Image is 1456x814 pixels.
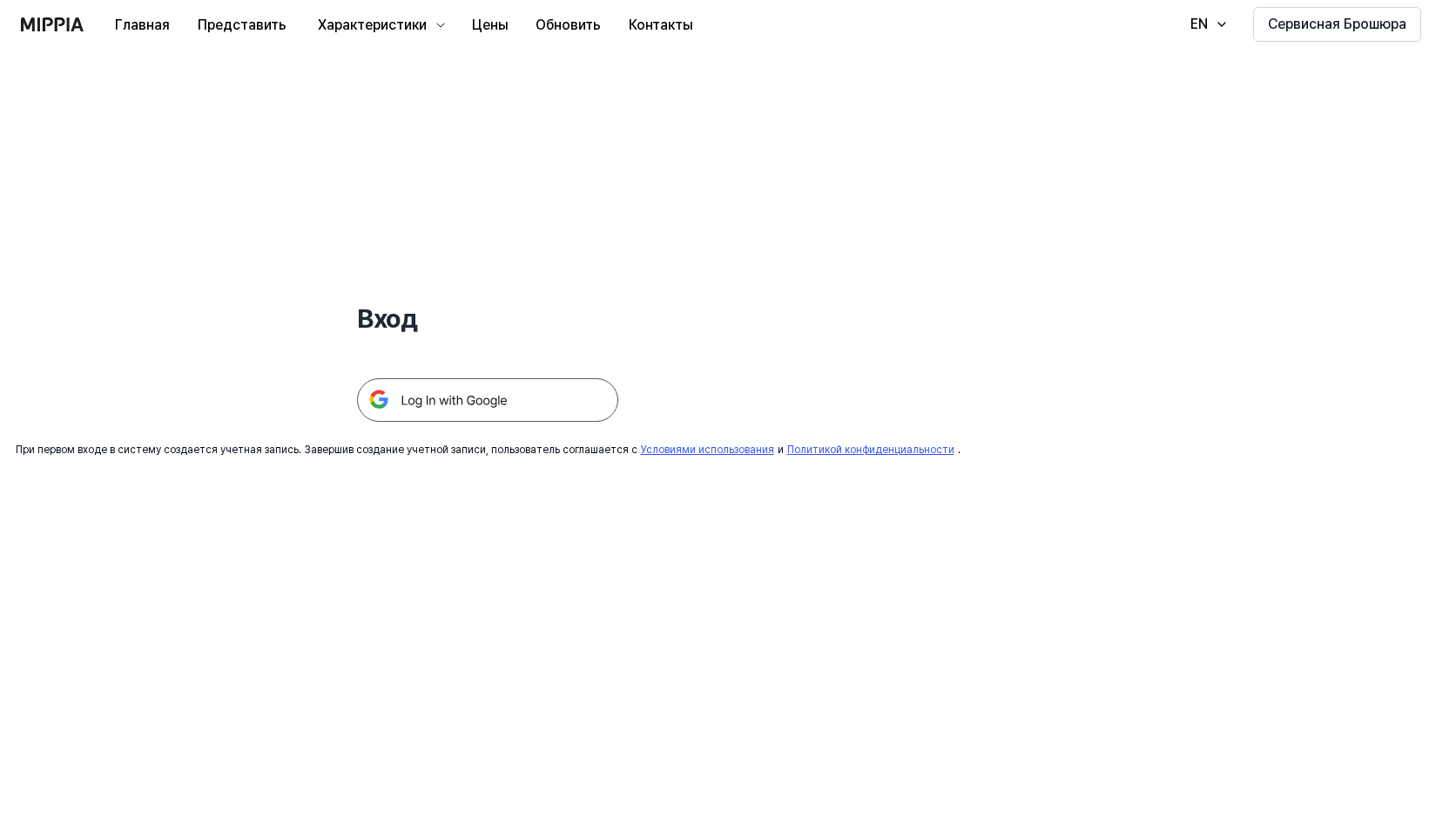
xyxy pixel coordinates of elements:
a: Условиями использования [641,444,774,456]
button: Цены [458,8,522,43]
button: Обновить [522,8,615,43]
ya-tr-span: Главная [115,15,170,36]
ya-tr-span: Вход [357,302,417,334]
ya-tr-span: . [958,444,961,456]
ya-tr-span: EN [1190,16,1208,32]
button: EN [1173,7,1239,42]
a: Политикой конфиденциальности [787,444,954,456]
button: Характеристики [300,8,458,43]
button: Представить [184,8,300,43]
img: Кнопка входа в Google [357,378,618,422]
ya-tr-span: и [778,444,784,456]
ya-tr-span: Характеристики [318,17,427,33]
ya-tr-span: Обновить [536,15,601,36]
button: Сервисная Брошюра [1253,7,1421,42]
a: Обновить [522,1,615,49]
ya-tr-span: Сервисная Брошюра [1268,14,1406,35]
button: Главная [101,8,184,43]
ya-tr-span: При первом входе в систему создается учетная запись. Завершив создание учетной записи, пользовате... [16,444,637,456]
ya-tr-span: Представить [198,15,286,36]
ya-tr-span: Цены [472,15,508,36]
ya-tr-span: Контакты [629,15,692,36]
img: логотип [21,17,84,31]
button: Контакты [615,8,706,43]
